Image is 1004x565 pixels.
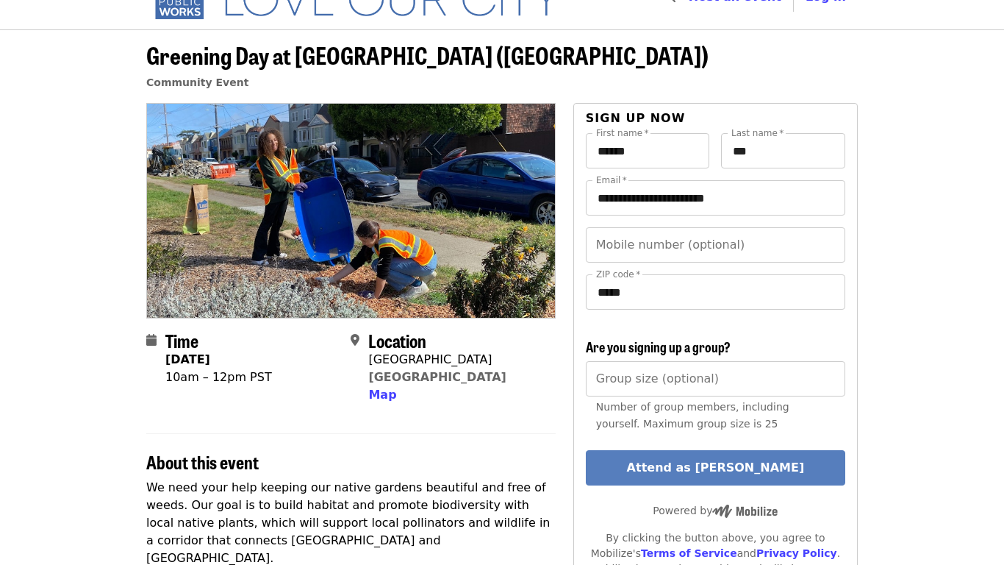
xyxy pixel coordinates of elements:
span: Number of group members, including yourself. Maximum group size is 25 [596,401,789,430]
label: Last name [731,129,784,138]
img: Powered by Mobilize [712,505,778,518]
i: map-marker-alt icon [351,333,359,347]
button: Attend as [PERSON_NAME] [586,450,845,486]
a: [GEOGRAPHIC_DATA] [368,370,506,384]
input: First name [586,133,710,168]
span: Location [368,327,426,353]
span: Time [165,327,198,353]
span: Map [368,388,396,402]
a: Terms of Service [641,547,737,559]
input: Mobile number (optional) [586,227,845,263]
span: Powered by [653,505,778,516]
input: Last name [721,133,845,168]
label: First name [596,129,649,138]
span: About this event [146,449,259,475]
input: ZIP code [586,274,845,310]
input: Email [586,180,845,216]
div: [GEOGRAPHIC_DATA] [368,351,506,369]
img: Greening Day at Sunset Blvd Gardens (36th Ave and Taraval) organized by SF Public Works [147,104,555,317]
button: Map [368,386,396,404]
label: ZIP code [596,270,640,279]
i: calendar icon [146,333,157,347]
span: Are you signing up a group? [586,337,731,356]
strong: [DATE] [165,352,210,366]
label: Email [596,176,627,185]
div: 10am – 12pm PST [165,369,272,386]
a: Community Event [146,77,248,88]
a: Privacy Policy [756,547,837,559]
span: Sign up now [586,111,686,125]
input: [object Object] [586,361,845,397]
span: Greening Day at [GEOGRAPHIC_DATA] ([GEOGRAPHIC_DATA]) [146,38,709,72]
